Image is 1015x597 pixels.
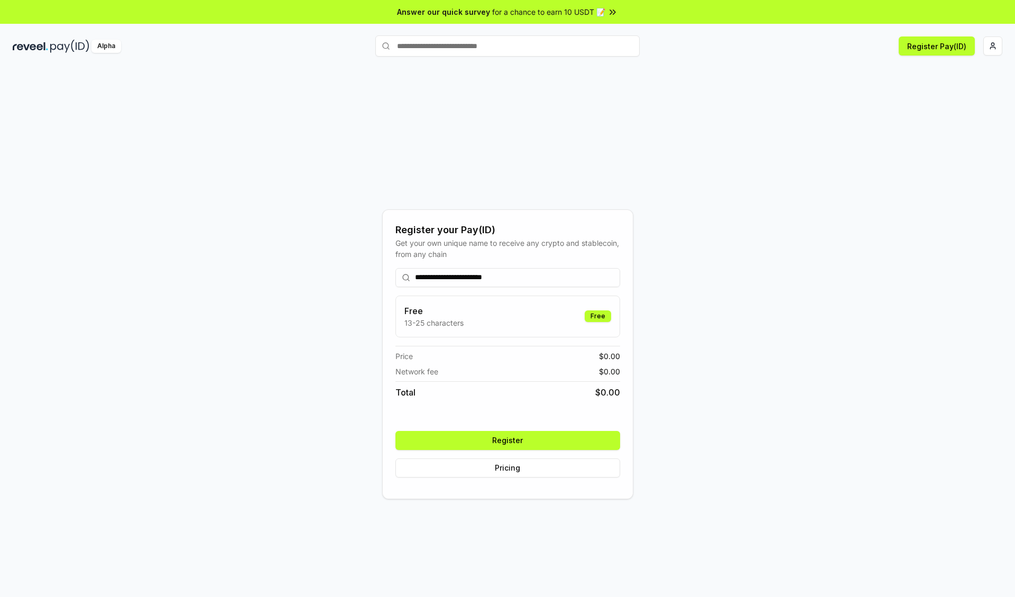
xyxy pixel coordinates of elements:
[91,40,121,53] div: Alpha
[492,6,605,17] span: for a chance to earn 10 USDT 📝
[899,36,975,56] button: Register Pay(ID)
[404,305,464,317] h3: Free
[397,6,490,17] span: Answer our quick survey
[395,237,620,260] div: Get your own unique name to receive any crypto and stablecoin, from any chain
[50,40,89,53] img: pay_id
[395,431,620,450] button: Register
[13,40,48,53] img: reveel_dark
[395,223,620,237] div: Register your Pay(ID)
[395,366,438,377] span: Network fee
[404,317,464,328] p: 13-25 characters
[395,458,620,477] button: Pricing
[395,351,413,362] span: Price
[395,386,416,399] span: Total
[595,386,620,399] span: $ 0.00
[599,366,620,377] span: $ 0.00
[599,351,620,362] span: $ 0.00
[585,310,611,322] div: Free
